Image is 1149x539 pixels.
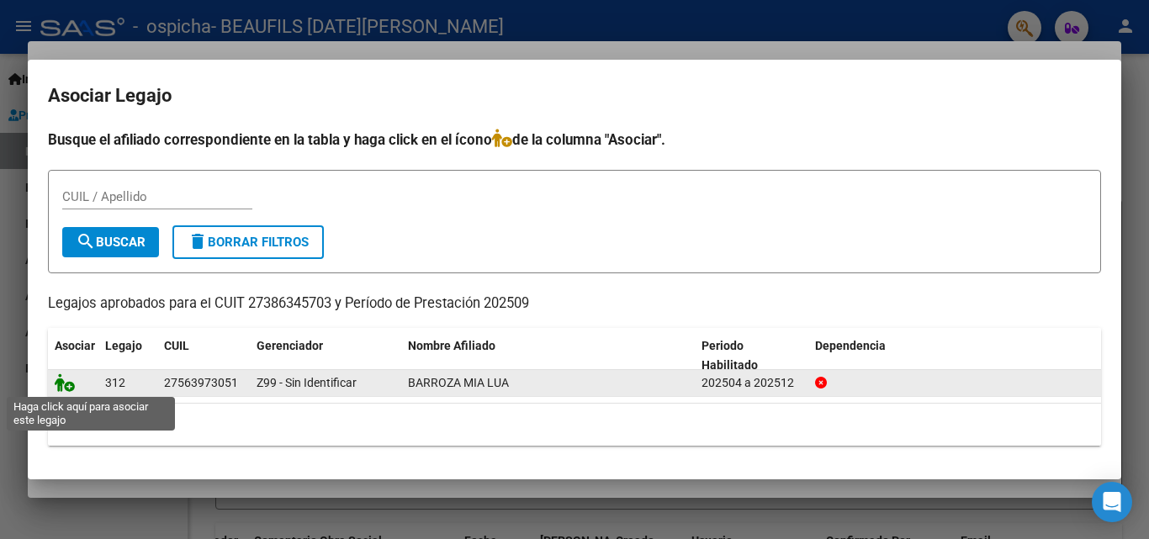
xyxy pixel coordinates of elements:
span: Gerenciador [257,339,323,352]
div: 202504 a 202512 [702,373,802,393]
datatable-header-cell: Periodo Habilitado [695,328,808,383]
span: Dependencia [815,339,886,352]
datatable-header-cell: Gerenciador [250,328,401,383]
span: CUIL [164,339,189,352]
button: Borrar Filtros [172,225,324,259]
div: 27563973051 [164,373,238,393]
h2: Asociar Legajo [48,80,1101,112]
span: Periodo Habilitado [702,339,758,372]
span: 312 [105,376,125,389]
span: Borrar Filtros [188,235,309,250]
span: Nombre Afiliado [408,339,495,352]
datatable-header-cell: Legajo [98,328,157,383]
span: Legajo [105,339,142,352]
datatable-header-cell: Nombre Afiliado [401,328,695,383]
span: Z99 - Sin Identificar [257,376,357,389]
button: Buscar [62,227,159,257]
span: BARROZA MIA LUA [408,376,509,389]
datatable-header-cell: CUIL [157,328,250,383]
span: Asociar [55,339,95,352]
p: Legajos aprobados para el CUIT 27386345703 y Período de Prestación 202509 [48,293,1101,314]
datatable-header-cell: Asociar [48,328,98,383]
mat-icon: search [76,231,96,251]
div: Open Intercom Messenger [1092,482,1132,522]
datatable-header-cell: Dependencia [808,328,1102,383]
span: Buscar [76,235,146,250]
mat-icon: delete [188,231,208,251]
h4: Busque el afiliado correspondiente en la tabla y haga click en el ícono de la columna "Asociar". [48,129,1101,151]
div: 1 registros [48,404,1101,446]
